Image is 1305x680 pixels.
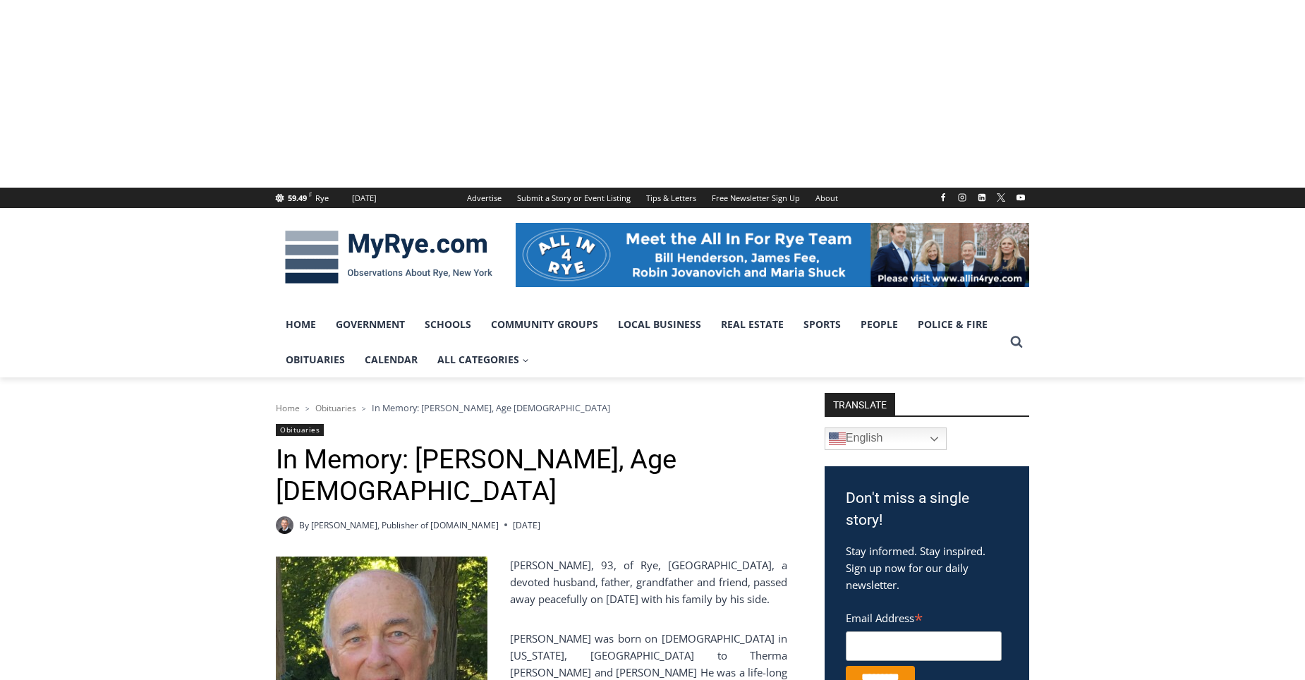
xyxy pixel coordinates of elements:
[846,542,1008,593] p: Stay informed. Stay inspired. Sign up now for our daily newsletter.
[276,401,787,415] nav: Breadcrumbs
[704,188,808,208] a: Free Newsletter Sign Up
[973,189,990,206] a: Linkedin
[513,518,540,532] time: [DATE]
[326,307,415,342] a: Government
[315,402,356,414] a: Obituaries
[459,188,846,208] nav: Secondary Navigation
[794,307,851,342] a: Sports
[1012,189,1029,206] a: YouTube
[276,444,787,508] h1: In Memory: [PERSON_NAME], Age [DEMOGRAPHIC_DATA]
[276,342,355,377] a: Obituaries
[352,192,377,205] div: [DATE]
[372,401,610,414] span: In Memory: [PERSON_NAME], Age [DEMOGRAPHIC_DATA]
[276,221,502,294] img: MyRye.com
[437,352,529,368] span: All Categories
[825,393,895,415] strong: TRANSLATE
[459,188,509,208] a: Advertise
[276,307,326,342] a: Home
[415,307,481,342] a: Schools
[851,307,908,342] a: People
[362,403,366,413] span: >
[638,188,704,208] a: Tips & Letters
[846,604,1002,629] label: Email Address
[276,557,787,607] p: [PERSON_NAME], 93, of Rye, [GEOGRAPHIC_DATA], a devoted husband, father, grandfather and friend, ...
[311,519,499,531] a: [PERSON_NAME], Publisher of [DOMAIN_NAME]
[516,223,1029,286] img: All in for Rye
[276,424,324,436] a: Obituaries
[305,403,310,413] span: >
[276,402,300,414] a: Home
[608,307,711,342] a: Local Business
[276,516,293,534] a: Author image
[935,189,952,206] a: Facebook
[288,193,307,203] span: 59.49
[355,342,427,377] a: Calendar
[299,518,309,532] span: By
[276,307,1004,378] nav: Primary Navigation
[825,427,947,450] a: English
[427,342,539,377] a: All Categories
[309,190,312,198] span: F
[993,189,1009,206] a: X
[315,192,329,205] div: Rye
[711,307,794,342] a: Real Estate
[509,188,638,208] a: Submit a Story or Event Listing
[829,430,846,447] img: en
[846,487,1008,532] h3: Don't miss a single story!
[908,307,997,342] a: Police & Fire
[954,189,971,206] a: Instagram
[481,307,608,342] a: Community Groups
[1004,329,1029,355] button: View Search Form
[808,188,846,208] a: About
